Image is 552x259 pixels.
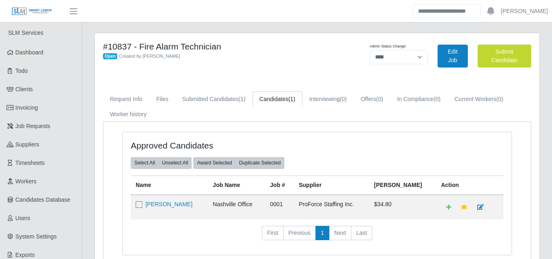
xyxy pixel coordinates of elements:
td: ProForce Staffing Inc. [294,195,369,219]
img: SLM Logo [11,7,52,16]
label: Admin Status Change: [370,44,407,50]
button: Unselect All [158,157,192,169]
a: 1 [315,226,329,241]
td: $34.80 [369,195,436,219]
a: Edit Job [438,45,468,68]
a: Interviewing [302,91,354,107]
span: Invoicing [16,104,38,111]
a: Make Team Lead [456,200,472,214]
a: Submitted Candidates [175,91,253,107]
span: (0) [376,96,383,102]
span: (0) [340,96,347,102]
span: (1) [288,96,295,102]
h4: Approved Candidates [131,140,279,151]
a: [PERSON_NAME] [501,7,548,16]
span: (0) [434,96,440,102]
span: Clients [16,86,33,92]
div: bulk actions [131,157,192,169]
span: SLM Services [8,29,43,36]
a: Add Default Cost Code [441,200,456,214]
th: Job # [265,176,294,195]
span: Exports [16,252,35,258]
th: Job Name [208,176,265,195]
span: Job Requests [16,123,51,129]
span: Timesheets [16,160,45,166]
a: Worker history [103,106,154,122]
span: System Settings [16,233,57,240]
span: Dashboard [16,49,44,56]
span: Candidates Database [16,196,71,203]
button: Submit Candidate [478,45,531,68]
td: Nashville Office [208,195,265,219]
button: Duplicate Selected [235,157,284,169]
h4: #10837 - Fire Alarm Technician [103,41,348,52]
span: (1) [239,96,246,102]
span: Todo [16,68,28,74]
a: Current Workers [447,91,510,107]
span: Users [16,215,31,221]
a: Files [149,91,175,107]
a: Request Info [103,91,149,107]
a: Candidates [253,91,302,107]
span: Created by [PERSON_NAME] [119,54,180,59]
span: Workers [16,178,37,185]
span: Suppliers [16,141,39,148]
button: Select All [131,157,159,169]
span: (0) [496,96,503,102]
nav: pagination [131,226,503,247]
div: bulk actions [193,157,284,169]
span: Open [103,53,117,60]
td: 0001 [265,195,294,219]
th: Supplier [294,176,369,195]
a: [PERSON_NAME] [145,201,192,207]
a: Offers [354,91,390,107]
th: Name [131,176,208,195]
button: Award Selected [193,157,236,169]
a: In Compliance [390,91,448,107]
input: Search [413,4,480,18]
th: Action [436,176,503,195]
th: [PERSON_NAME] [369,176,436,195]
